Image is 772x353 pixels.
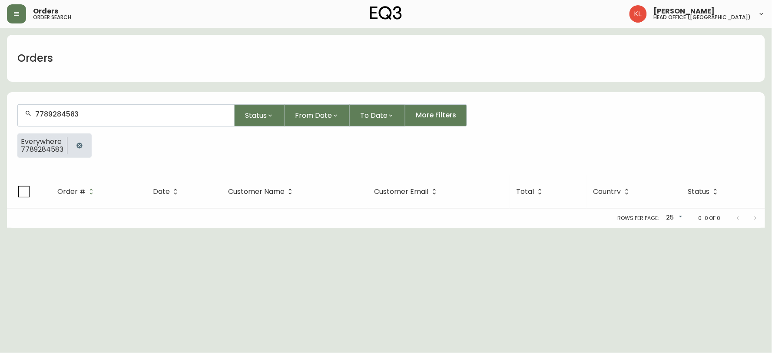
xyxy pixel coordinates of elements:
div: 25 [663,211,684,225]
span: To Date [360,110,388,121]
span: Status [245,110,267,121]
span: Order # [57,188,97,196]
p: Rows per page: [618,214,659,222]
span: Total [517,189,534,194]
button: Status [235,104,285,127]
span: Customer Name [228,188,296,196]
span: Date [153,189,170,194]
button: To Date [350,104,405,127]
img: 2c0c8aa7421344cf0398c7f872b772b5 [630,5,647,23]
span: 7789284583 [21,146,63,153]
span: [PERSON_NAME] [654,8,715,15]
p: 0-0 of 0 [698,214,721,222]
span: Total [517,188,546,196]
span: Date [153,188,181,196]
span: Customer Email [374,188,440,196]
img: logo [370,6,402,20]
span: Everywhere [21,138,63,146]
span: From Date [295,110,332,121]
h5: order search [33,15,71,20]
button: More Filters [405,104,467,127]
span: Orders [33,8,58,15]
span: Status [688,188,721,196]
span: More Filters [416,110,456,120]
h1: Orders [17,51,53,66]
input: Search [35,110,227,118]
span: Customer Email [374,189,429,194]
span: Country [593,189,621,194]
span: Status [688,189,710,194]
span: Country [593,188,633,196]
span: Order # [57,189,86,194]
span: Customer Name [228,189,285,194]
h5: head office ([GEOGRAPHIC_DATA]) [654,15,751,20]
button: From Date [285,104,350,127]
